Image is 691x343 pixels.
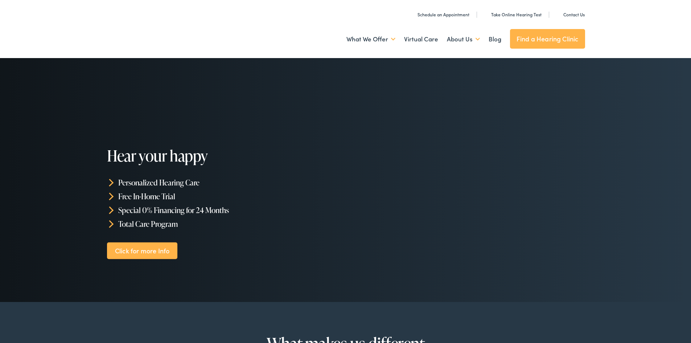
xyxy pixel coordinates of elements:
img: utility icon [410,11,415,18]
a: What We Offer [346,26,395,53]
a: Take Online Hearing Test [483,11,542,17]
li: Personalized Hearing Care [107,176,349,189]
a: Virtual Care [404,26,438,53]
img: utility icon [483,11,488,18]
li: Special 0% Financing for 24 Months [107,203,349,217]
img: utility icon [555,11,560,18]
a: Click for more Info [107,242,177,259]
li: Total Care Program [107,217,349,230]
a: Schedule an Appointment [410,11,469,17]
a: Find a Hearing Clinic [510,29,585,49]
li: Free In-Home Trial [107,189,349,203]
a: About Us [447,26,480,53]
a: Contact Us [555,11,585,17]
a: Blog [489,26,501,53]
h1: Hear your happy [107,147,328,164]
